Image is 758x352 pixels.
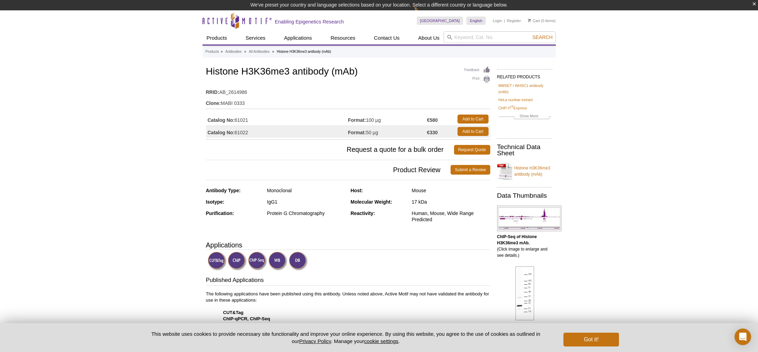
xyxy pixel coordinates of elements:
strong: ChIP-qPCR, ChIP-Seq [223,316,270,321]
a: Request Quote [454,145,490,155]
strong: Isotype: [206,199,225,205]
a: Histone H3K36me3 antibody (mAb) [497,161,552,182]
a: Resources [326,31,360,45]
strong: Reactivity: [351,211,375,216]
div: Monoclonal [267,187,345,194]
a: Login [493,18,502,23]
button: Got it! [563,333,619,346]
td: 61022 [206,125,348,138]
a: Privacy Policy [299,338,331,344]
img: CUT&Tag Validated [208,252,227,271]
a: Cart [528,18,540,23]
img: Your Cart [528,19,531,22]
strong: €330 [427,129,437,136]
h3: Published Applications [206,276,490,286]
a: Antibodies [225,49,242,55]
h2: Technical Data Sheet [497,144,552,156]
a: Products [203,31,231,45]
span: Request a quote for a bulk order [206,145,454,155]
a: Submit a Review [451,165,490,175]
li: » [244,50,246,53]
img: Western Blot Validated [268,252,287,271]
b: ChIP-Seq of Histone H3K36me3 mAb. [497,234,537,245]
strong: Clone: [206,100,221,106]
h3: Applications [206,240,490,250]
p: (Click image to enlarge and see details.) [497,234,552,258]
td: AB_2614986 [206,85,490,96]
a: Services [242,31,270,45]
a: Feedback [464,66,490,74]
img: Histone H3K36me3 antibody (mAb) tested by Western blot. [515,266,534,320]
a: About Us [414,31,444,45]
h2: RELATED PRODUCTS [497,69,552,81]
a: Add to Cart [457,127,489,136]
strong: Format: [348,117,366,123]
a: Register [507,18,521,23]
strong: Format: [348,129,366,136]
li: » [272,50,274,53]
p: This website uses cookies to provide necessary site functionality and improve your online experie... [139,330,552,345]
li: » [221,50,223,53]
strong: OK-Seq [223,322,240,327]
a: Products [206,49,219,55]
a: English [466,17,486,25]
input: Keyword, Cat. No. [444,31,556,43]
h2: Enabling Epigenetics Research [275,19,344,25]
img: Histone H3K36me3 antibody (mAb) tested by ChIP-Seq. [497,206,561,231]
div: 17 kDa [412,199,490,205]
a: ChIP-IT®Express [499,105,527,111]
li: (0 items) [528,17,556,25]
div: Mouse [412,187,490,194]
span: Search [532,35,552,40]
h1: Histone H3K36me3 antibody (mAb) [206,66,490,78]
img: Dot Blot Validated [289,252,308,271]
strong: Catalog No: [208,129,235,136]
img: Change Here [414,5,432,21]
img: ChIP Validated [228,252,247,271]
strong: €580 [427,117,437,123]
div: Open Intercom Messenger [735,329,751,345]
a: [GEOGRAPHIC_DATA] [417,17,463,25]
a: All Antibodies [249,49,269,55]
strong: Antibody Type: [206,188,241,193]
div: Protein G Chromatography [267,210,345,216]
a: Applications [280,31,316,45]
strong: Molecular Weight: [351,199,392,205]
button: cookie settings [364,338,398,344]
strong: Host: [351,188,363,193]
a: Add to Cart [457,115,489,124]
a: MMSET / WHSC1 antibody (mAb) [499,82,551,95]
a: Show More [499,113,551,121]
strong: RRID: [206,89,219,95]
button: Search [530,34,554,40]
a: Print [464,76,490,83]
div: IgG1 [267,199,345,205]
strong: Purification: [206,211,234,216]
li: | [504,17,505,25]
li: Histone H3K36me3 antibody (mAb) [277,50,331,53]
sup: ® [511,105,514,108]
h2: Data Thumbnails [497,193,552,199]
strong: CUT&Tag [223,310,244,315]
span: Product Review [206,165,451,175]
img: ChIP-Seq Validated [248,252,267,271]
td: MABI 0333 [206,96,490,107]
div: Human, Mouse, Wide Range Predicted [412,210,490,223]
td: 100 µg [348,113,427,125]
a: HeLa nuclear extract [499,97,533,103]
a: Contact Us [370,31,404,45]
strong: Catalog No: [208,117,235,123]
td: 50 µg [348,125,427,138]
td: 61021 [206,113,348,125]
